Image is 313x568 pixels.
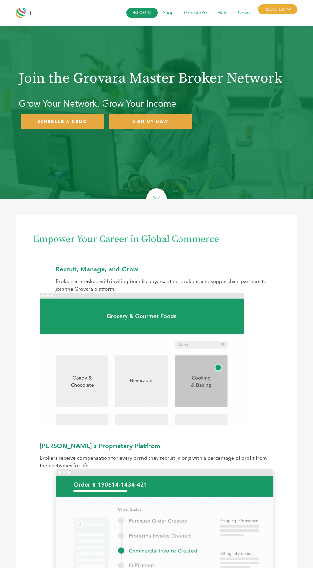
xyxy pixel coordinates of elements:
[21,114,104,130] a: SCHEDULE A DEMO
[126,8,158,18] a: LOGIN
[158,10,178,17] a: Shop
[56,265,138,274] b: Recruit, Manage, and Grow
[258,4,297,14] span: REGISTER
[56,277,273,293] div: Brokers are tasked with inviting brands, buyers, other brokers, and supply chain partners to join...
[33,233,280,246] h1: Empower Your Career in Global Commerce
[179,10,213,17] a: GrovaraPro
[213,10,232,17] a: Help
[179,7,213,19] span: GrovaraPro
[233,7,254,19] span: News
[158,7,178,19] span: Shop
[109,114,192,130] a: SIGN UP NOW
[19,70,294,87] h1: Join the Grovara Master Broker Network
[19,97,294,111] h2: Grow Your Network, Grow Your Income
[40,454,273,469] div: Brokers receive compensation for every brand they recruit, along with a percentage of profit from...
[40,442,160,450] b: [PERSON_NAME]'s Proprietary Platfrom
[233,10,254,17] a: News
[213,7,232,19] span: Help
